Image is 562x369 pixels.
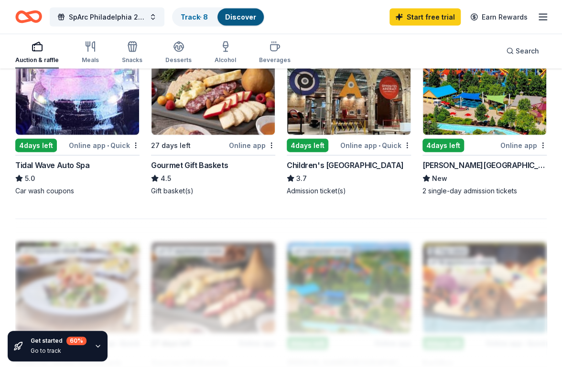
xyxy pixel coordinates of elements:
[82,37,99,69] button: Meals
[465,9,533,26] a: Earn Rewards
[50,8,164,27] button: SpArc Philadelphia 21st Annual Golf Outing
[31,347,86,355] div: Go to track
[287,186,411,196] div: Admission ticket(s)
[165,37,192,69] button: Desserts
[161,173,171,184] span: 4.5
[122,56,142,64] div: Snacks
[151,44,275,135] img: Image for Gourmet Gift Baskets
[69,11,145,23] span: SpArc Philadelphia 21st Annual Golf Outing
[15,186,140,196] div: Car wash coupons
[181,13,208,21] a: Track· 8
[516,45,539,57] span: Search
[66,337,86,345] div: 60 %
[422,44,547,196] a: Image for Dorney Park & Wildwater Kingdom1 applylast week4days leftOnline app[PERSON_NAME][GEOGRA...
[25,173,35,184] span: 5.0
[378,142,380,149] span: •
[423,44,546,135] img: Image for Dorney Park & Wildwater Kingdom
[15,6,42,28] a: Home
[287,159,404,171] div: Children's [GEOGRAPHIC_DATA]
[229,139,275,151] div: Online app
[225,13,256,21] a: Discover
[500,139,547,151] div: Online app
[151,159,228,171] div: Gourmet Gift Baskets
[422,159,547,171] div: [PERSON_NAME][GEOGRAPHIC_DATA]
[287,44,411,196] a: Image for Children's Museum of PittsburghLocal4days leftOnline app•QuickChildren's [GEOGRAPHIC_DA...
[432,173,447,184] span: New
[15,44,140,196] a: Image for Tidal Wave Auto Spa4 applieslast week4days leftOnline app•QuickTidal Wave Auto Spa5.0Ca...
[259,37,291,69] button: Beverages
[107,142,109,149] span: •
[287,44,411,135] img: Image for Children's Museum of Pittsburgh
[151,186,275,196] div: Gift basket(s)
[151,44,275,196] a: Image for Gourmet Gift Baskets17 applieslast week27 days leftOnline appGourmet Gift Baskets4.5Gif...
[340,139,411,151] div: Online app Quick
[172,8,265,27] button: Track· 8Discover
[69,139,140,151] div: Online app Quick
[15,56,59,64] div: Auction & raffle
[389,9,461,26] a: Start free trial
[15,159,89,171] div: Tidal Wave Auto Spa
[151,140,191,151] div: 27 days left
[16,44,139,135] img: Image for Tidal Wave Auto Spa
[215,37,236,69] button: Alcohol
[122,37,142,69] button: Snacks
[165,56,192,64] div: Desserts
[259,56,291,64] div: Beverages
[215,56,236,64] div: Alcohol
[15,37,59,69] button: Auction & raffle
[296,173,307,184] span: 3.7
[498,42,547,61] button: Search
[82,56,99,64] div: Meals
[31,337,86,345] div: Get started
[422,186,547,196] div: 2 single-day admission tickets
[287,139,328,152] div: 4 days left
[422,139,464,152] div: 4 days left
[15,139,57,152] div: 4 days left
